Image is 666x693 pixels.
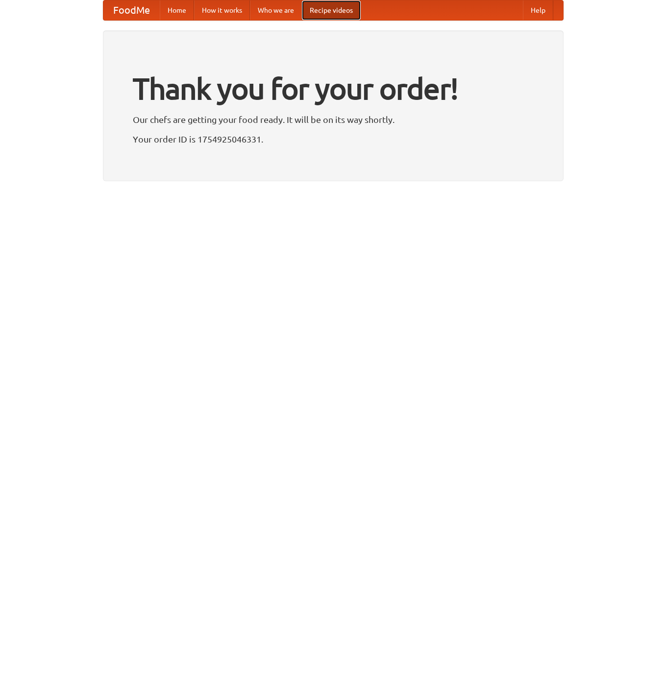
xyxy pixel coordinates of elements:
[250,0,302,20] a: Who we are
[103,0,160,20] a: FoodMe
[523,0,553,20] a: Help
[194,0,250,20] a: How it works
[133,132,534,146] p: Your order ID is 1754925046331.
[133,112,534,127] p: Our chefs are getting your food ready. It will be on its way shortly.
[133,65,534,112] h1: Thank you for your order!
[302,0,361,20] a: Recipe videos
[160,0,194,20] a: Home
